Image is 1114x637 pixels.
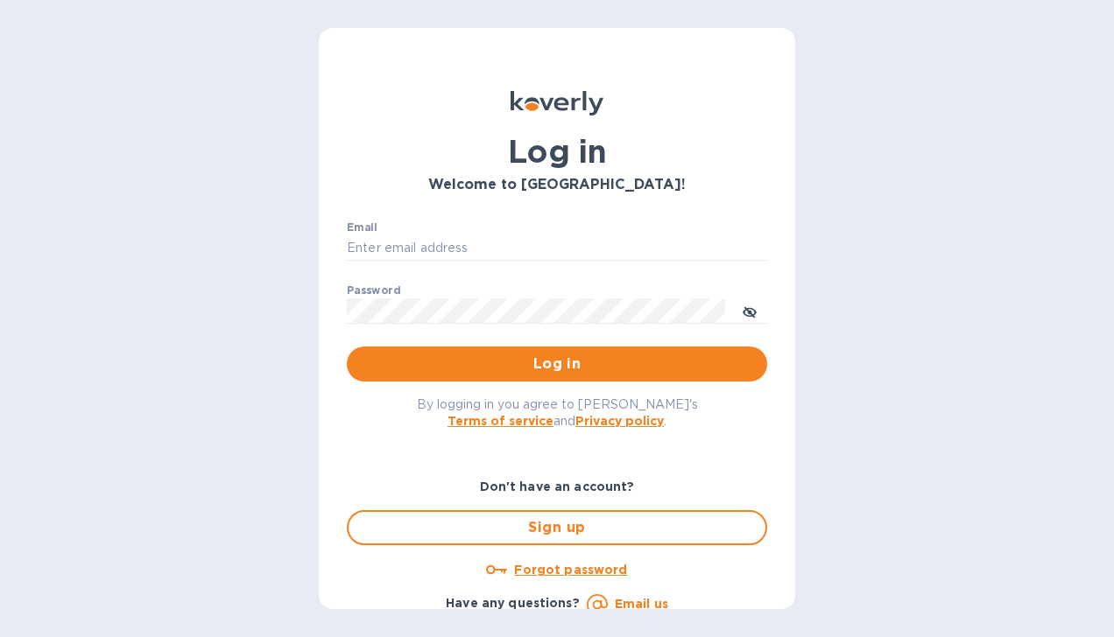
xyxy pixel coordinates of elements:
h1: Log in [347,133,767,170]
button: toggle password visibility [732,293,767,328]
span: Log in [361,353,753,374]
input: Enter email address [347,235,767,262]
u: Forgot password [514,563,627,577]
a: Email us [615,597,668,611]
a: Terms of service [448,414,553,428]
span: By logging in you agree to [PERSON_NAME]'s and . [417,397,698,428]
label: Email [347,222,377,233]
button: Sign up [347,510,767,545]
button: Log in [347,346,767,381]
label: Password [347,285,400,296]
img: Koverly [511,91,603,115]
a: Privacy policy [575,414,664,428]
b: Don't have an account? [480,479,635,493]
b: Have any questions? [446,596,580,610]
span: Sign up [363,517,751,538]
h3: Welcome to [GEOGRAPHIC_DATA]! [347,177,767,193]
